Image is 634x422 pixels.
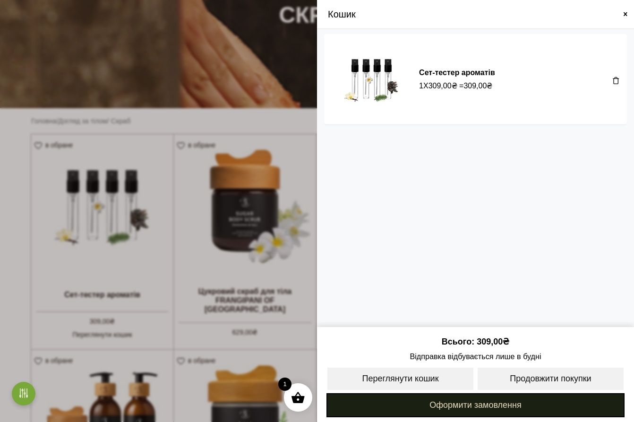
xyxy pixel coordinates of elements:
a: Сет-тестер ароматів [419,69,495,77]
a: Продовжити покупки [477,367,625,391]
span: = [459,80,492,92]
bdi: 309,00 [428,82,457,90]
span: 1 [419,80,423,92]
bdi: 309,00 [463,82,492,90]
span: ₴ [452,80,457,92]
span: 1 [278,378,291,391]
span: ₴ [503,337,509,346]
a: Оформити замовлення [326,393,625,417]
span: Кошик [328,7,356,21]
a: Переглянути кошик [326,367,474,391]
div: X [419,80,608,92]
span: Всього [442,337,477,346]
span: ₴ [487,80,492,92]
span: Відправка відбувається лише в будні [326,351,625,362]
bdi: 309,00 [477,337,509,346]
